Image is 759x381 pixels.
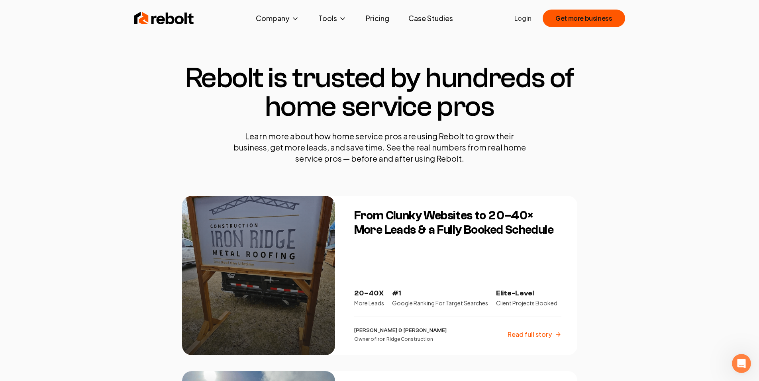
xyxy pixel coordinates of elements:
p: Client Projects Booked [496,299,557,307]
p: [PERSON_NAME] & [PERSON_NAME] [354,326,447,334]
button: Get more business [543,10,625,27]
a: Pricing [359,10,396,26]
a: Case Studies [402,10,459,26]
a: From Clunky Websites to 20–40× More Leads & a Fully Booked ScheduleFrom Clunky Websites to 20–40×... [182,196,577,355]
h3: From Clunky Websites to 20–40× More Leads & a Fully Booked Schedule [354,209,561,237]
p: More Leads [354,299,384,307]
p: Read full story [508,330,552,339]
button: Tools [312,10,353,26]
p: Google Ranking For Target Searches [392,299,488,307]
p: 20–40X [354,288,384,299]
h1: Rebolt is trusted by hundreds of home service pros [182,64,577,121]
iframe: Intercom live chat [732,354,751,373]
p: #1 [392,288,488,299]
img: Rebolt Logo [134,10,194,26]
a: Login [514,14,531,23]
p: Learn more about how home service pros are using Rebolt to grow their business, get more leads, a... [228,131,531,164]
button: Company [249,10,306,26]
p: Owner of Iron Ridge Construction [354,336,447,342]
p: Elite-Level [496,288,557,299]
